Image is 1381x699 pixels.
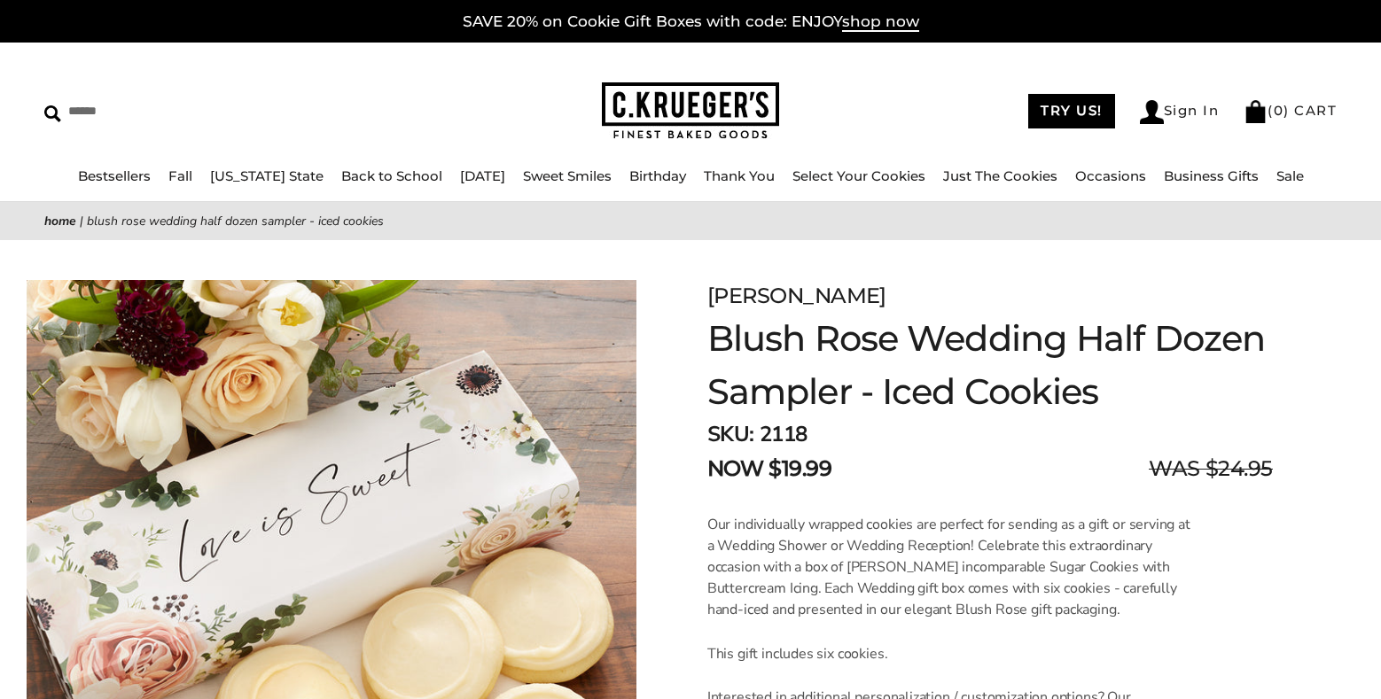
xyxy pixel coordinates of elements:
span: 0 [1274,102,1284,119]
a: Select Your Cookies [792,167,925,184]
a: Home [44,213,76,229]
img: Account [1140,100,1164,124]
input: Search [44,97,255,125]
a: (0) CART [1244,102,1337,119]
a: Birthday [629,167,686,184]
a: Just The Cookies [943,167,1057,184]
a: Bestsellers [78,167,151,184]
span: | [80,213,83,229]
strong: SKU: [707,420,754,448]
img: Bag [1244,100,1268,123]
a: Fall [168,167,192,184]
div: [PERSON_NAME] [707,280,1273,312]
h1: Blush Rose Wedding Half Dozen Sampler - Iced Cookies [707,312,1273,418]
a: Sign In [1140,100,1220,124]
a: TRY US! [1028,94,1115,128]
span: Blush Rose Wedding Half Dozen Sampler - Iced Cookies [87,213,384,229]
a: [DATE] [460,167,505,184]
p: Our individually wrapped cookies are perfect for sending as a gift or serving at a Wedding Shower... [707,514,1192,620]
a: Sale [1276,167,1304,184]
a: Thank You [704,167,775,184]
nav: breadcrumbs [44,211,1337,231]
span: shop now [842,12,919,32]
span: 2118 [760,420,808,448]
img: C.KRUEGER'S [602,82,779,140]
a: Sweet Smiles [523,167,612,184]
a: [US_STATE] State [210,167,324,184]
img: Search [44,105,61,122]
span: WAS $24.95 [1149,453,1272,485]
a: Business Gifts [1164,167,1259,184]
p: This gift includes six cookies. [707,643,1192,664]
a: Back to School [341,167,442,184]
a: Occasions [1075,167,1146,184]
a: SAVE 20% on Cookie Gift Boxes with code: ENJOYshop now [463,12,919,32]
span: NOW $19.99 [707,453,831,485]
